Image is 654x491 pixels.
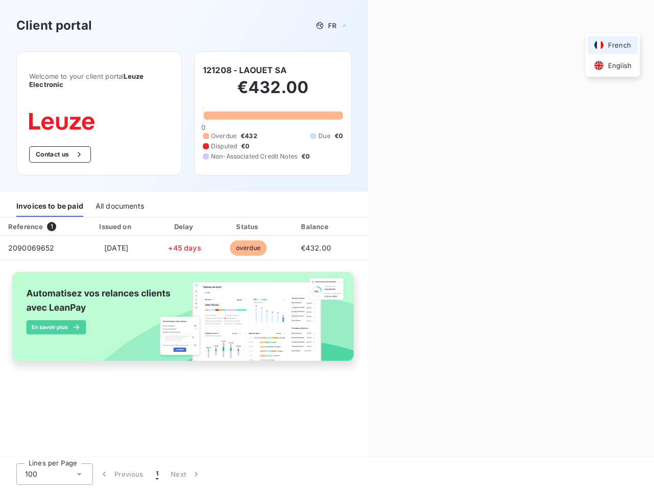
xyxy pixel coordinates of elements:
span: 2090069652 [8,243,55,252]
span: Due [318,131,330,141]
img: banner [4,266,364,376]
h6: 121208 - LAOUET SA [203,64,287,76]
div: Invoices to be paid [16,195,83,217]
span: overdue [230,240,267,256]
span: €0 [335,131,343,141]
span: 1 [47,222,56,231]
button: Previous [93,463,150,485]
span: [DATE] [104,243,128,252]
h3: Client portal [16,16,92,35]
div: Balance [283,221,349,232]
button: 1 [150,463,165,485]
span: +45 days [168,243,201,252]
button: Contact us [29,146,91,163]
div: Status [218,221,278,232]
div: Issued on [81,221,151,232]
img: Company logo [29,113,95,130]
span: Leuze Electronic [29,72,144,88]
span: 1 [156,469,158,479]
span: €432.00 [301,243,331,252]
span: 100 [25,469,37,479]
span: Non-Associated Credit Notes [211,152,297,161]
span: €432 [241,131,258,141]
span: 0 [201,123,205,131]
span: Welcome to your client portal [29,72,169,88]
span: €0 [241,142,249,151]
span: FR [328,21,336,30]
button: Next [165,463,207,485]
div: Delay [156,221,214,232]
h2: €432.00 [203,77,343,108]
div: PDF [353,221,405,232]
span: €0 [301,152,310,161]
span: Disputed [211,142,237,151]
div: Reference [8,222,43,231]
span: Overdue [211,131,237,141]
div: All documents [96,195,144,217]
